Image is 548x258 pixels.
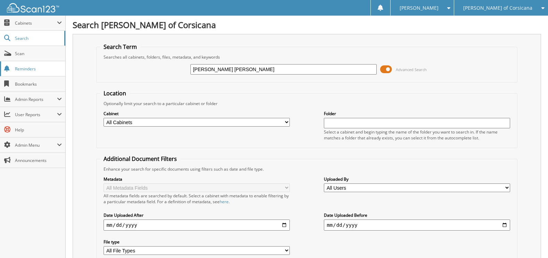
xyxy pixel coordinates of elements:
[324,220,510,231] input: end
[7,3,59,12] img: scan123-logo-white.svg
[104,111,289,117] label: Cabinet
[15,35,61,41] span: Search
[396,67,427,72] span: Advanced Search
[104,212,289,218] label: Date Uploaded After
[324,129,510,141] div: Select a cabinet and begin typing the name of the folder you want to search in. If the name match...
[15,51,62,57] span: Scan
[15,96,57,102] span: Admin Reports
[15,142,57,148] span: Admin Menu
[324,111,510,117] label: Folder
[104,239,289,245] label: File type
[100,155,180,163] legend: Additional Document Filters
[15,127,62,133] span: Help
[15,112,57,118] span: User Reports
[104,220,289,231] input: start
[100,54,513,60] div: Searches all cabinets, folders, files, metadata, and keywords
[15,81,62,87] span: Bookmarks
[463,6,532,10] span: [PERSON_NAME] of Corsicana
[15,66,62,72] span: Reminders
[73,19,541,31] h1: Search [PERSON_NAME] of Corsicana
[104,193,289,205] div: All metadata fields are searched by default. Select a cabinet with metadata to enable filtering b...
[324,212,510,218] label: Date Uploaded Before
[104,176,289,182] label: Metadata
[400,6,439,10] span: [PERSON_NAME]
[15,20,57,26] span: Cabinets
[15,157,62,163] span: Announcements
[100,166,513,172] div: Enhance your search for specific documents using filters such as date and file type.
[100,101,513,106] div: Optionally limit your search to a particular cabinet or folder
[324,176,510,182] label: Uploaded By
[100,89,130,97] legend: Location
[220,199,229,205] a: here
[100,43,140,51] legend: Search Term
